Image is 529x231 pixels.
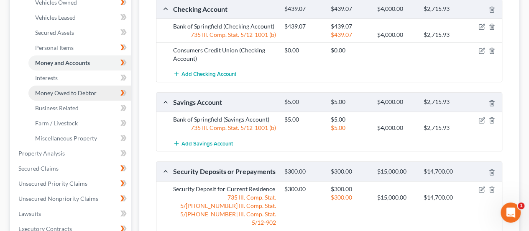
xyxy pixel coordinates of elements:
div: $300.00 [280,185,327,193]
div: $4,000.00 [373,98,419,106]
a: Miscellaneous Property [28,131,131,146]
button: Add Checking Account [173,66,236,82]
a: Unsecured Priority Claims [12,176,131,191]
div: Savings Account [169,98,280,106]
div: $4,000.00 [373,124,419,132]
span: 1 [518,202,524,209]
span: Secured Claims [18,165,59,172]
div: $2,715.93 [419,98,466,106]
div: $5.00 [327,115,373,124]
div: $439.07 [327,31,373,39]
span: Unsecured Priority Claims [18,180,87,187]
div: 735 Ill. Comp. Stat. 5/[PHONE_NUMBER] Ill. Comp. Stat. 5/[PHONE_NUMBER] Ill. Comp. Stat. 5/12-902 [169,193,280,227]
span: Money and Accounts [35,59,90,66]
span: Lawsuits [18,210,41,217]
div: $300.00 [327,185,373,193]
div: $300.00 [327,193,373,202]
div: Bank of Springfield (Savings Account) [169,115,280,124]
iframe: Intercom live chat [501,202,521,223]
div: $2,715.93 [419,124,466,132]
a: Farm / Livestock [28,116,131,131]
div: $14,700.00 [419,168,466,176]
span: Add Checking Account [181,71,236,78]
div: Consumers Credit Union (Checking Account) [169,46,280,63]
a: Money and Accounts [28,55,131,70]
span: Business Related [35,104,79,112]
a: Interests [28,70,131,86]
a: Unsecured Nonpriority Claims [12,191,131,206]
span: Secured Assets [35,29,74,36]
a: Secured Claims [12,161,131,176]
span: Add Savings Account [181,140,233,147]
div: $300.00 [280,168,327,176]
div: 735 Ill. Comp. Stat. 5/12-1001 (b) [169,31,280,39]
div: $0.00 [280,46,327,55]
div: $0.00 [327,46,373,55]
span: Miscellaneous Property [35,135,97,142]
button: Add Savings Account [173,135,233,151]
div: $15,000.00 [373,193,419,202]
a: Money Owed to Debtor [28,86,131,101]
span: Unsecured Nonpriority Claims [18,195,98,202]
div: Checking Account [169,5,280,13]
a: Personal Items [28,40,131,55]
span: Money Owed to Debtor [35,89,97,96]
span: Farm / Livestock [35,119,78,127]
div: $15,000.00 [373,168,419,176]
div: $2,715.93 [419,5,466,13]
div: Security Deposits or Prepayments [169,167,280,176]
div: $2,715.93 [419,31,466,39]
div: $439.07 [327,5,373,13]
div: $5.00 [280,115,327,124]
div: $14,700.00 [419,193,466,202]
div: $439.07 [280,22,327,31]
span: Vehicles Leased [35,14,76,21]
div: $4,000.00 [373,31,419,39]
a: Secured Assets [28,25,131,40]
div: $439.07 [327,22,373,31]
span: Property Analysis [18,150,65,157]
div: $439.07 [280,5,327,13]
span: Interests [35,74,58,81]
div: $5.00 [327,124,373,132]
div: Bank of Springfield (Checking Account) [169,22,280,31]
a: Business Related [28,101,131,116]
div: $300.00 [327,168,373,176]
div: $4,000.00 [373,5,419,13]
div: Security Deposit for Current Residence [169,185,280,193]
div: $5.00 [280,98,327,106]
div: 735 Ill. Comp. Stat. 5/12-1001 (b) [169,124,280,132]
a: Vehicles Leased [28,10,131,25]
div: $5.00 [327,98,373,106]
a: Lawsuits [12,206,131,221]
a: Property Analysis [12,146,131,161]
span: Personal Items [35,44,74,51]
